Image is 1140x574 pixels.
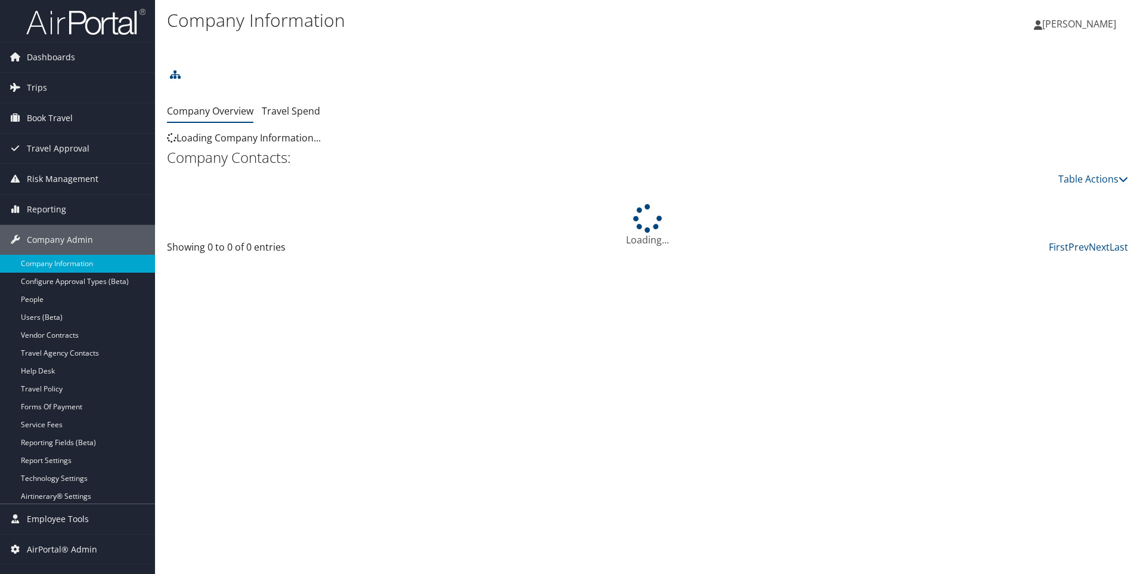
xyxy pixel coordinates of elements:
h1: Company Information [167,8,808,33]
a: [PERSON_NAME] [1034,6,1128,42]
span: Loading Company Information... [167,131,321,144]
h2: Company Contacts: [167,147,1128,168]
span: AirPortal® Admin [27,535,97,564]
a: Next [1089,240,1110,254]
a: Table Actions [1058,172,1128,186]
span: Book Travel [27,103,73,133]
span: Trips [27,73,47,103]
span: Risk Management [27,164,98,194]
span: [PERSON_NAME] [1042,17,1116,30]
span: Travel Approval [27,134,89,163]
div: Showing 0 to 0 of 0 entries [167,240,394,260]
div: Loading... [167,204,1128,247]
span: Employee Tools [27,504,89,534]
a: Prev [1068,240,1089,254]
a: Company Overview [167,104,253,118]
span: Reporting [27,195,66,224]
span: Dashboards [27,42,75,72]
span: Company Admin [27,225,93,255]
a: First [1049,240,1068,254]
a: Last [1110,240,1128,254]
a: Travel Spend [262,104,320,118]
img: airportal-logo.png [26,8,145,36]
